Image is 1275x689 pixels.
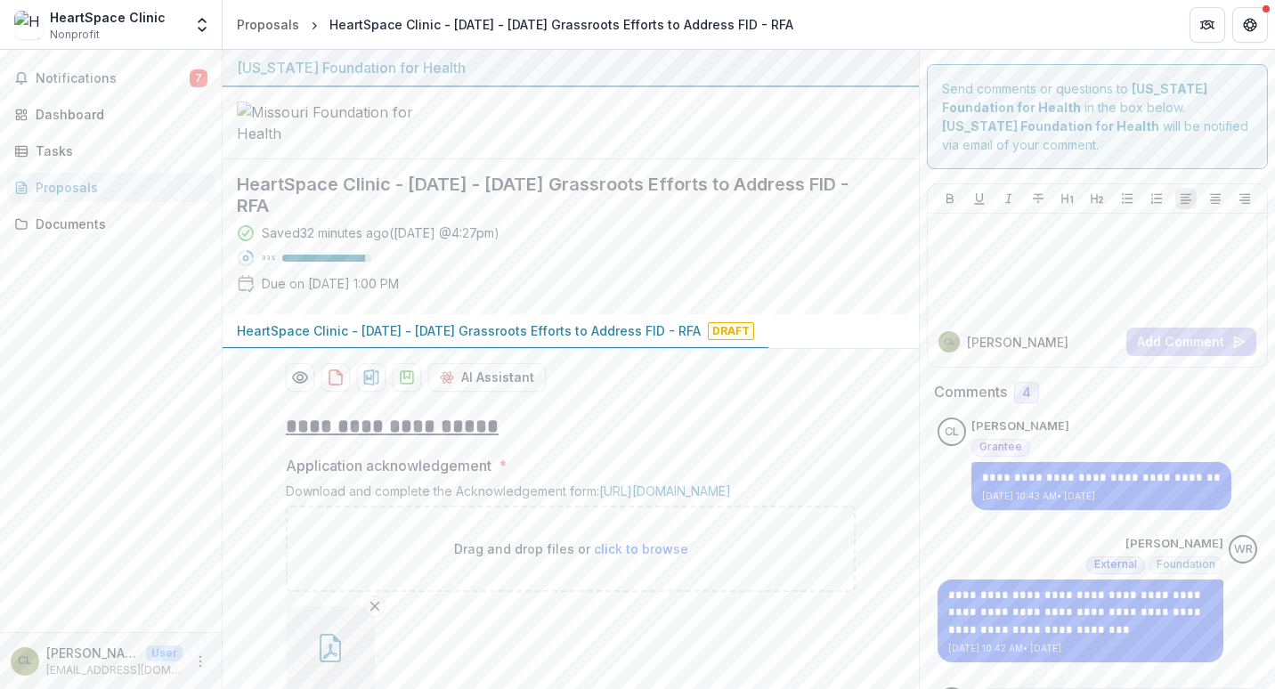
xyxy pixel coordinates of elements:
div: Wendy Rohrbach [1234,544,1253,555]
button: Ordered List [1146,188,1167,209]
nav: breadcrumb [230,12,800,37]
button: download-proposal [393,363,421,392]
button: Partners [1190,7,1225,43]
div: Chris Lawrence [945,426,959,438]
p: Due on [DATE] 1:00 PM [262,274,399,293]
a: Proposals [7,173,215,202]
span: Draft [708,322,754,340]
img: Missouri Foundation for Health [237,101,415,144]
span: Nonprofit [50,27,100,43]
div: Proposals [237,15,299,34]
a: Tasks [7,136,215,166]
button: Italicize [998,188,1019,209]
h2: HeartSpace Clinic - [DATE] - [DATE] Grassroots Efforts to Address FID - RFA [237,174,876,216]
button: AI Assistant [428,363,546,392]
button: Heading 1 [1057,188,1078,209]
div: Documents [36,215,200,233]
p: Drag and drop files or [454,539,688,558]
button: Remove File [364,596,386,617]
div: HeartSpace Clinic [50,8,166,27]
p: User [146,645,183,661]
span: click to browse [594,541,688,556]
a: Documents [7,209,215,239]
button: Strike [1027,188,1049,209]
div: Proposals [36,178,200,197]
span: External [1094,558,1137,571]
button: Align Center [1205,188,1226,209]
strong: [US_STATE] Foundation for Health [942,118,1159,134]
span: 4 [1022,385,1031,401]
span: Notifications [36,71,190,86]
div: Dashboard [36,105,200,124]
p: Application acknowledgement [286,455,491,476]
p: [PERSON_NAME] [1125,535,1223,553]
button: Get Help [1232,7,1268,43]
button: Bold [939,188,961,209]
div: Chris Lawrence [944,337,955,346]
p: 93 % [262,252,275,264]
p: HeartSpace Clinic - [DATE] - [DATE] Grassroots Efforts to Address FID - RFA [237,321,701,340]
img: HeartSpace Clinic [14,11,43,39]
button: download-proposal [321,363,350,392]
button: Add Comment [1126,328,1256,356]
p: [PERSON_NAME] [46,644,139,662]
span: 7 [190,69,207,87]
div: Chris Lawrence [18,655,32,667]
button: Underline [969,188,990,209]
h2: Comments [934,384,1007,401]
p: [EMAIL_ADDRESS][DOMAIN_NAME] [46,662,183,678]
p: [DATE] 10:42 AM • [DATE] [948,642,1213,655]
div: [US_STATE] Foundation for Health [237,57,905,78]
span: Foundation [1157,558,1215,571]
span: Grantee [979,441,1022,453]
div: Tasks [36,142,200,160]
a: Proposals [230,12,306,37]
button: Preview c4beae60-3159-4018-b5c2-68b93b2c7e95-0.pdf [286,363,314,392]
div: Send comments or questions to in the box below. will be notified via email of your comment. [927,64,1268,169]
button: Open entity switcher [190,7,215,43]
button: download-proposal [357,363,386,392]
button: Notifications7 [7,64,215,93]
button: Heading 2 [1086,188,1108,209]
p: [PERSON_NAME] [967,333,1068,352]
button: Align Left [1175,188,1197,209]
div: HeartSpace Clinic - [DATE] - [DATE] Grassroots Efforts to Address FID - RFA [329,15,793,34]
a: [URL][DOMAIN_NAME] [599,483,731,499]
button: Align Right [1234,188,1255,209]
a: Dashboard [7,100,215,129]
div: Saved 32 minutes ago ( [DATE] @ 4:27pm ) [262,223,499,242]
button: Bullet List [1117,188,1138,209]
button: More [190,651,211,672]
div: Download and complete the Acknowledgement form: [286,483,856,506]
p: [DATE] 10:43 AM • [DATE] [982,490,1221,503]
p: [PERSON_NAME] [971,417,1069,435]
